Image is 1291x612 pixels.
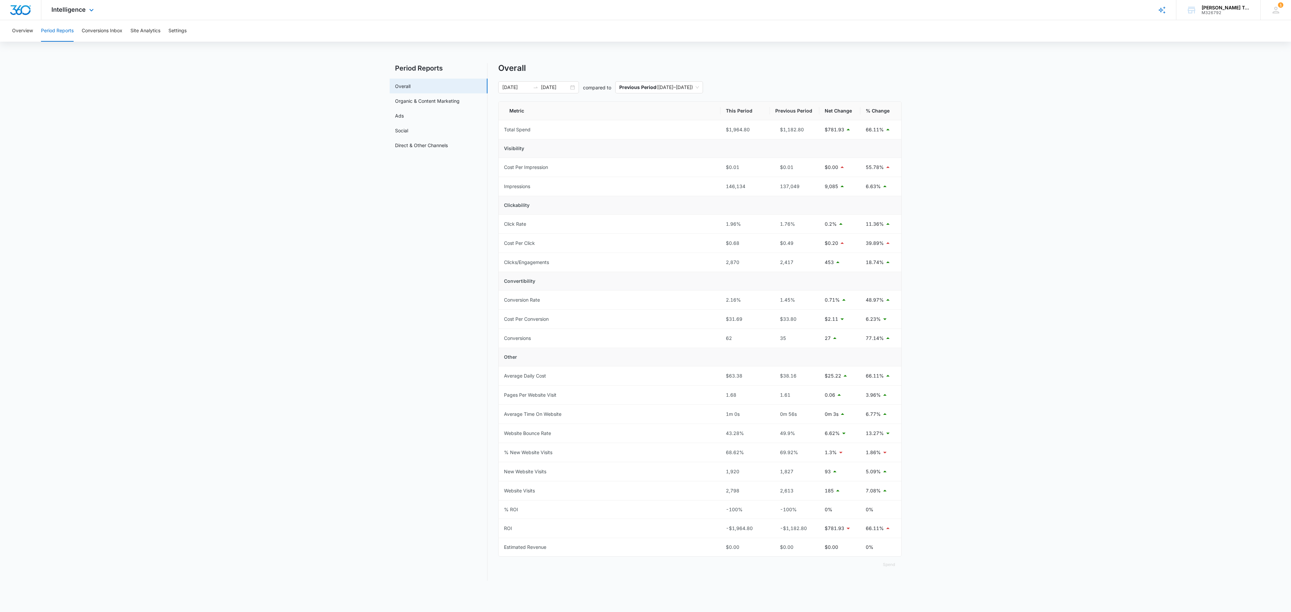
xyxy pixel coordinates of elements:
div: $1,964.80 [726,126,765,133]
button: Spend [876,557,902,573]
button: Settings [168,20,187,42]
a: Organic & Content Marketing [395,97,460,104]
div: $1,182.80 [775,126,814,133]
p: 66.11% [866,372,884,380]
div: Total Spend [504,126,531,133]
p: 1.86% [866,449,881,456]
div: Cost Per Click [504,239,535,247]
span: swap-right [533,85,538,90]
div: 49.9% [775,430,814,437]
div: $33.80 [775,315,814,323]
button: Period Reports [41,20,74,42]
button: Overview [12,20,33,42]
p: $0.20 [825,239,838,247]
div: 62 [726,335,765,342]
div: ROI [504,525,512,532]
span: Intelligence [51,6,86,13]
div: -$1,964.80 [726,525,765,532]
div: $0.49 [775,239,814,247]
div: 1.45% [775,296,814,304]
p: 0.2% [825,220,837,228]
a: Ads [395,112,404,119]
div: Pages Per Website Visit [504,391,556,399]
p: $0.00 [825,164,838,171]
div: 146,134 [726,183,765,190]
div: Average Daily Cost [504,372,546,380]
p: 0% [866,506,873,513]
td: Other [499,348,901,366]
p: 9,085 [825,183,838,190]
div: Average Time On Website [504,410,561,418]
div: $38.16 [775,372,814,380]
div: 2,870 [726,259,765,266]
div: account id [1202,10,1251,15]
p: 11.36% [866,220,884,228]
div: notifications count [1278,2,1283,8]
div: Conversion Rate [504,296,540,304]
input: End date [541,84,569,91]
p: 453 [825,259,834,266]
p: $25.22 [825,372,841,380]
p: 18.74% [866,259,884,266]
p: 6.62% [825,430,840,437]
p: 3.96% [866,391,881,399]
button: Conversions Inbox [82,20,122,42]
div: 2.16% [726,296,765,304]
p: 0% [825,506,832,513]
div: Clicks/Engagements [504,259,549,266]
div: -$1,182.80 [775,525,814,532]
td: Visibility [499,139,901,158]
th: Previous Period [770,102,819,120]
p: 5.09% [866,468,881,475]
div: 1m 0s [726,410,765,418]
p: 0.06 [825,391,835,399]
p: 66.11% [866,126,884,133]
p: 55.78% [866,164,884,171]
p: compared to [583,84,611,91]
p: 77.14% [866,335,884,342]
p: $781.93 [825,126,844,133]
p: 48.97% [866,296,884,304]
div: Cost Per Impression [504,164,548,171]
div: $0.68 [726,239,765,247]
div: 43.28% [726,430,765,437]
p: 13.27% [866,430,884,437]
div: 35 [775,335,814,342]
p: 66.11% [866,525,884,532]
div: $0.00 [726,543,765,551]
p: $2.11 [825,315,838,323]
div: -100% [726,506,765,513]
th: This Period [720,102,770,120]
p: 6.23% [866,315,881,323]
div: $0.01 [775,164,814,171]
p: 0.71% [825,296,840,304]
div: 68.62% [726,449,765,456]
span: ( [DATE] – [DATE] ) [619,82,699,93]
div: 2,798 [726,487,765,494]
p: $0.00 [825,543,838,551]
div: 1.68 [726,391,765,399]
p: 185 [825,487,834,494]
h2: Period Reports [390,63,487,73]
div: 0m 56s [775,410,814,418]
div: Website Bounce Rate [504,430,551,437]
p: 0% [866,543,873,551]
div: Website Visits [504,487,535,494]
div: 1,920 [726,468,765,475]
div: 1,827 [775,468,814,475]
th: % Change [860,102,901,120]
th: Net Change [819,102,860,120]
p: 0m 3s [825,410,838,418]
a: Overall [395,83,410,90]
p: 39.89% [866,239,884,247]
p: 27 [825,335,831,342]
div: 1.76% [775,220,814,228]
div: Impressions [504,183,530,190]
div: 69.92% [775,449,814,456]
div: Conversions [504,335,531,342]
div: 1.96% [726,220,765,228]
input: Start date [502,84,530,91]
p: 7.08% [866,487,881,494]
div: account name [1202,5,1251,10]
p: 6.77% [866,410,881,418]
